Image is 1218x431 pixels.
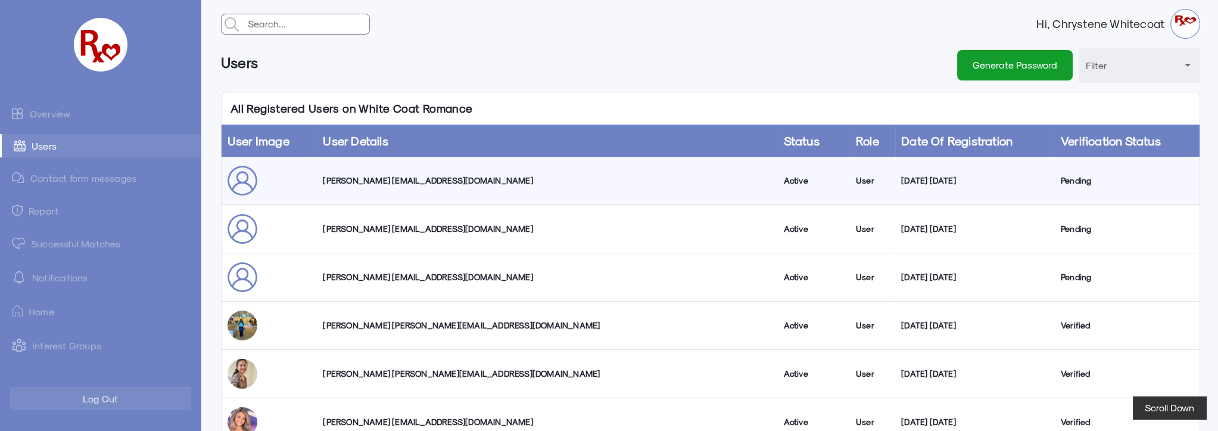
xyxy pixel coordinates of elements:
div: User [856,320,889,331]
img: damcq6z6skfbom31qzan.jpg [228,359,257,389]
img: admin-search.svg [222,14,242,35]
div: User [856,416,889,428]
strong: Hi, Chrystene Whitecoat [1036,18,1170,30]
a: User Image [228,134,289,148]
input: Search... [245,14,369,33]
div: Pending [1061,271,1194,283]
a: Verification Status [1061,134,1161,148]
button: Log Out [10,387,191,410]
div: [DATE] [DATE] [901,271,1049,283]
div: [DATE] [DATE] [901,320,1049,331]
div: [DATE] [DATE] [901,416,1049,428]
img: admin-ic-overview.svg [12,107,24,119]
div: User [856,271,889,283]
div: [DATE] [DATE] [901,368,1049,380]
h6: Users [221,48,258,77]
div: Active [784,320,844,331]
div: Verified [1061,320,1194,331]
img: admin-ic-contact-message.svg [12,172,24,184]
img: user_sepfus.png [228,214,257,244]
a: User Details [323,134,388,148]
img: user_sepfus.png [228,166,257,196]
button: Generate Password [957,50,1073,80]
p: All Registered Users on White Coat Romance [222,92,482,125]
div: [PERSON_NAME] [EMAIL_ADDRESS][DOMAIN_NAME] [323,175,771,187]
div: [DATE] [DATE] [901,223,1049,235]
a: Status [784,134,820,148]
div: Active [784,368,844,380]
div: [DATE] [DATE] [901,175,1049,187]
img: axirgdzbwec1s6mf25ss.jpg [228,311,257,340]
img: ic-home.png [12,305,23,317]
button: Scroll Down [1133,396,1206,419]
div: Verified [1061,368,1194,380]
div: [PERSON_NAME] [PERSON_NAME][EMAIL_ADDRESS][DOMAIN_NAME] [323,368,771,380]
div: [PERSON_NAME] [PERSON_NAME][EMAIL_ADDRESS][DOMAIN_NAME] [323,320,771,331]
div: User [856,223,889,235]
div: [PERSON_NAME] [EMAIL_ADDRESS][DOMAIN_NAME] [323,271,771,283]
img: admin-ic-users.svg [14,140,26,151]
div: User [856,175,889,187]
div: [PERSON_NAME] [EMAIL_ADDRESS][DOMAIN_NAME] [323,223,771,235]
img: admin-ic-report.svg [12,204,23,216]
div: Pending [1061,175,1194,187]
img: matched.svg [12,237,25,249]
div: User [856,368,889,380]
div: Pending [1061,223,1194,235]
div: Active [784,271,844,283]
a: Date of Registration [901,134,1013,148]
div: [PERSON_NAME] [EMAIL_ADDRESS][DOMAIN_NAME] [323,416,771,428]
div: Active [784,175,844,187]
img: intrestGropus.svg [12,338,26,352]
img: notification-default-white.svg [12,270,26,284]
div: Active [784,416,844,428]
img: user_sepfus.png [228,262,257,292]
div: Verified [1061,416,1194,428]
div: Active [784,223,844,235]
a: Role [856,134,879,148]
